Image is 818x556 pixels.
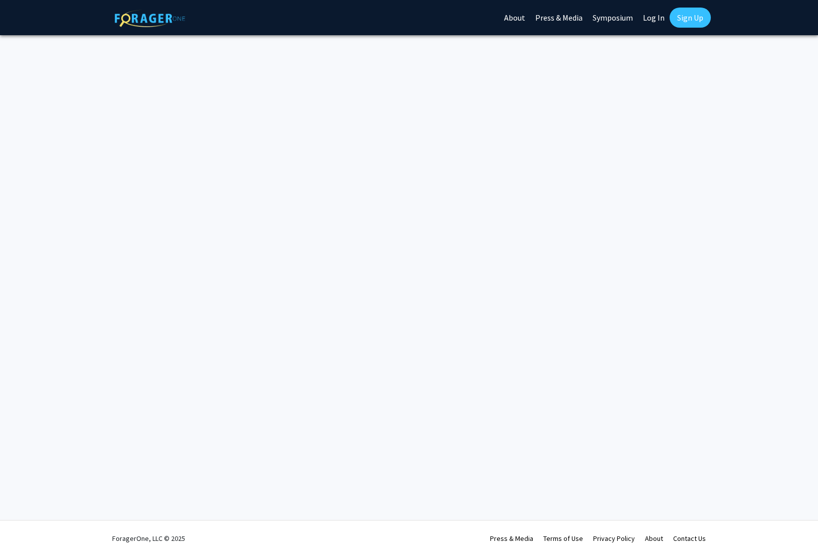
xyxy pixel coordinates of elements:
a: Press & Media [490,534,533,543]
a: About [645,534,663,543]
img: ForagerOne Logo [115,10,185,27]
a: Privacy Policy [593,534,635,543]
a: Terms of Use [543,534,583,543]
div: ForagerOne, LLC © 2025 [112,521,185,556]
a: Contact Us [673,534,706,543]
a: Sign Up [670,8,711,28]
